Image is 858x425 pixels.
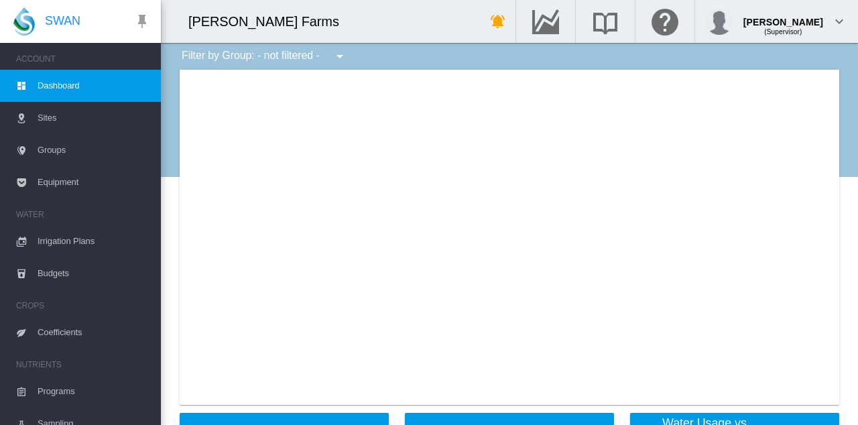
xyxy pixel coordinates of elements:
span: Groups [38,134,150,166]
span: CROPS [16,295,150,316]
md-icon: Click here for help [649,13,681,29]
md-icon: icon-bell-ring [490,13,506,29]
span: Dashboard [38,70,150,102]
div: [PERSON_NAME] Farms [188,12,351,31]
md-icon: icon-menu-down [332,48,348,64]
span: NUTRIENTS [16,354,150,375]
span: WATER [16,204,150,225]
div: Filter by Group: - not filtered - [172,43,357,70]
span: Programs [38,375,150,408]
button: icon-bell-ring [485,8,511,35]
button: icon-menu-down [326,43,353,70]
md-icon: Search the knowledge base [589,13,621,29]
span: Budgets [38,257,150,290]
span: ACCOUNT [16,48,150,70]
img: SWAN-Landscape-Logo-Colour-drop.png [13,7,35,36]
img: profile.jpg [706,8,733,35]
md-icon: icon-pin [134,13,150,29]
md-icon: icon-chevron-down [831,13,847,29]
span: Coefficients [38,316,150,349]
md-icon: Go to the Data Hub [530,13,562,29]
span: (Supervisor) [764,28,802,36]
div: [PERSON_NAME] [743,10,823,23]
span: Equipment [38,166,150,198]
span: SWAN [45,13,80,29]
span: Sites [38,102,150,134]
span: Irrigation Plans [38,225,150,257]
